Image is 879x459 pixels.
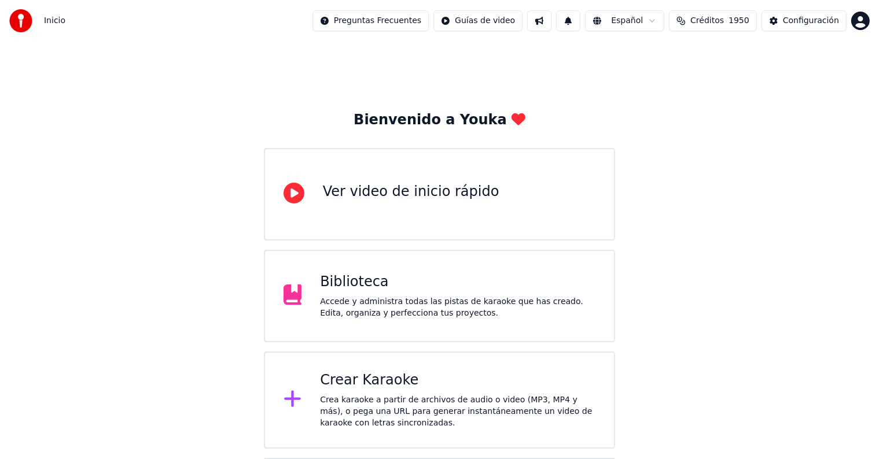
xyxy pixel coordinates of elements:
span: Créditos [690,15,724,27]
div: Crear Karaoke [320,371,595,390]
button: Preguntas Frecuentes [312,10,429,31]
button: Configuración [762,10,847,31]
div: Accede y administra todas las pistas de karaoke que has creado. Edita, organiza y perfecciona tus... [320,296,595,319]
div: Biblioteca [320,273,595,291]
span: Inicio [44,15,65,27]
button: Créditos1950 [669,10,757,31]
div: Crea karaoke a partir de archivos de audio o video (MP3, MP4 y más), o pega una URL para generar ... [320,394,595,429]
nav: breadcrumb [44,15,65,27]
img: youka [9,9,32,32]
div: Configuración [783,15,839,27]
span: 1950 [729,15,749,27]
div: Bienvenido a Youka [354,111,525,129]
div: Ver video de inicio rápido [323,183,499,201]
button: Guías de video [433,10,523,31]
